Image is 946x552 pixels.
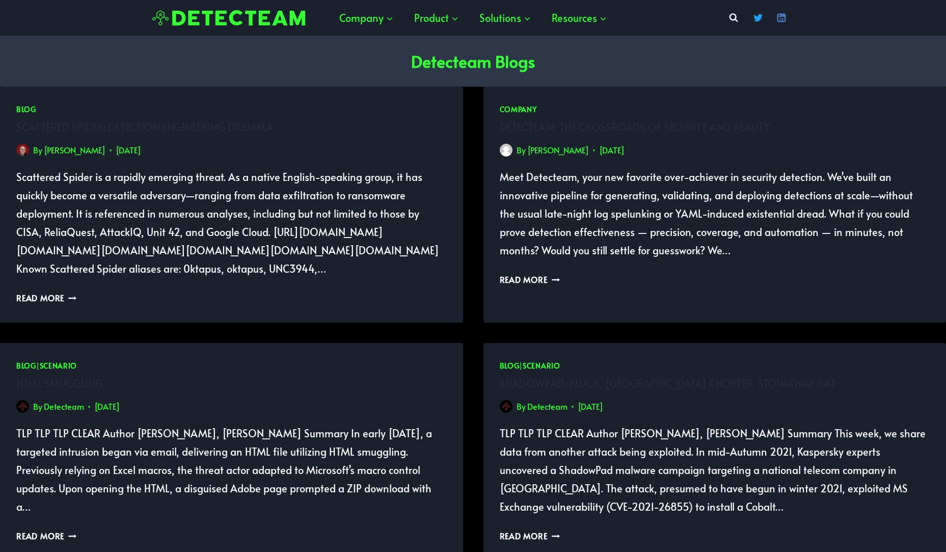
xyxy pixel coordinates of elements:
[500,400,512,413] img: Avatar photo
[724,9,743,27] button: View Search Form
[16,144,29,156] a: Author image
[16,120,273,134] a: Scattered Spider: Detection Engineering Dilemma
[339,9,394,27] span: Company
[500,120,770,134] a: Detecteam: The Crossroads of Security and Reality
[500,400,512,413] a: Author image
[517,143,526,157] span: By
[329,3,404,33] a: Company
[16,104,36,114] a: Blog
[578,399,603,414] time: [DATE]
[414,9,459,27] span: Product
[500,530,560,541] a: Read More
[16,530,76,541] a: Read More
[16,400,29,413] img: Avatar photo
[411,49,535,73] h1: Detecteam Blogs
[527,401,567,412] a: Detecteam
[16,168,447,278] p: Scattered Spider is a rapidly emerging threat. As a native English-speaking group, it has quickly...
[500,168,930,259] p: Meet Detecteam, your new favorite over-achiever in security detection. We’ve built an innovative ...
[599,143,625,157] time: [DATE]
[16,144,29,156] img: Avatar photo
[16,361,77,371] span: |
[479,9,531,27] span: Solutions
[500,361,560,371] span: |
[16,400,29,413] a: Author image
[552,9,607,27] span: Resources
[500,144,512,156] img: Avatar photo
[44,401,84,412] a: Detecteam
[33,399,42,414] span: By
[500,361,520,371] a: Blog
[404,3,469,33] a: Product
[523,361,560,371] a: Scenario
[16,292,76,303] a: Read More
[500,424,930,516] p: TLP TLP TLP CLEAR Author [PERSON_NAME], [PERSON_NAME] Summary This week, we share data from anoth...
[94,399,120,414] time: [DATE]
[771,8,792,28] a: Linkedin
[33,143,42,157] span: By
[469,3,542,33] a: Solutions
[500,144,512,156] a: Author image
[152,10,305,26] img: Detecteam
[500,274,560,285] a: Read More
[329,3,617,33] nav: Primary
[40,361,77,371] a: Scenario
[16,361,36,371] a: Blog
[748,8,768,28] a: Twitter
[542,3,617,33] a: Resources
[116,143,141,157] time: [DATE]
[517,399,526,414] span: By
[44,144,105,155] a: [PERSON_NAME]
[16,424,447,516] p: TLP TLP TLP CLEAR Author [PERSON_NAME], [PERSON_NAME] Summary In early [DATE], a targeted intrusi...
[500,104,537,114] a: Company
[527,144,589,155] a: [PERSON_NAME]
[500,376,836,390] a: Shadowpad, PlugX, [GEOGRAPHIC_DATA] Chopper, Stowaway RAT
[16,376,103,390] a: HTML Smuggling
